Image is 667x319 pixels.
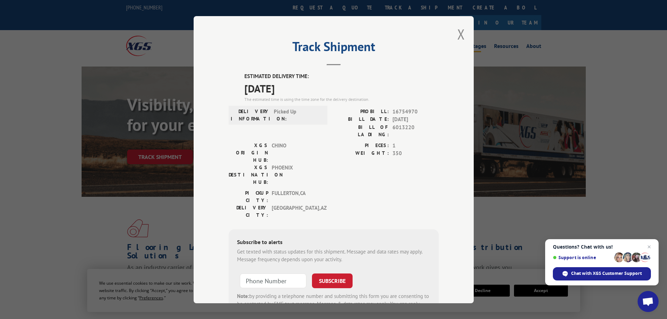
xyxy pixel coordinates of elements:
label: DELIVERY CITY: [229,204,268,219]
label: XGS DESTINATION HUB: [229,164,268,186]
label: BILL OF LADING: [334,123,389,138]
span: 6013220 [392,123,439,138]
label: DELIVERY INFORMATION: [231,108,270,122]
label: WEIGHT: [334,150,389,158]
div: by providing a telephone number and submitting this form you are consenting to be contacted by SM... [237,292,430,316]
strong: Note: [237,292,249,299]
button: SUBSCRIBE [312,273,353,288]
span: 1 [392,141,439,150]
label: XGS ORIGIN HUB: [229,141,268,164]
button: Close modal [457,25,465,43]
h2: Track Shipment [229,42,439,55]
div: Subscribe to alerts [237,237,430,248]
span: [DATE] [244,80,439,96]
div: The estimated time is using the time zone for the delivery destination. [244,96,439,102]
span: PHOENIX [272,164,319,186]
label: BILL DATE: [334,116,389,124]
span: FULLERTON , CA [272,189,319,204]
label: PIECES: [334,141,389,150]
span: Questions? Chat with us! [553,244,651,250]
span: Picked Up [274,108,321,122]
span: Chat with XGS Customer Support [571,270,642,277]
span: Support is online [553,255,612,260]
label: ESTIMATED DELIVERY TIME: [244,72,439,81]
div: Get texted with status updates for this shipment. Message and data rates may apply. Message frequ... [237,248,430,263]
label: PROBILL: [334,108,389,116]
label: PICKUP CITY: [229,189,268,204]
span: 16754970 [392,108,439,116]
span: Chat with XGS Customer Support [553,267,651,280]
input: Phone Number [240,273,306,288]
a: Open chat [638,291,659,312]
span: [DATE] [392,116,439,124]
span: [GEOGRAPHIC_DATA] , AZ [272,204,319,219]
span: CHINO [272,141,319,164]
span: 350 [392,150,439,158]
